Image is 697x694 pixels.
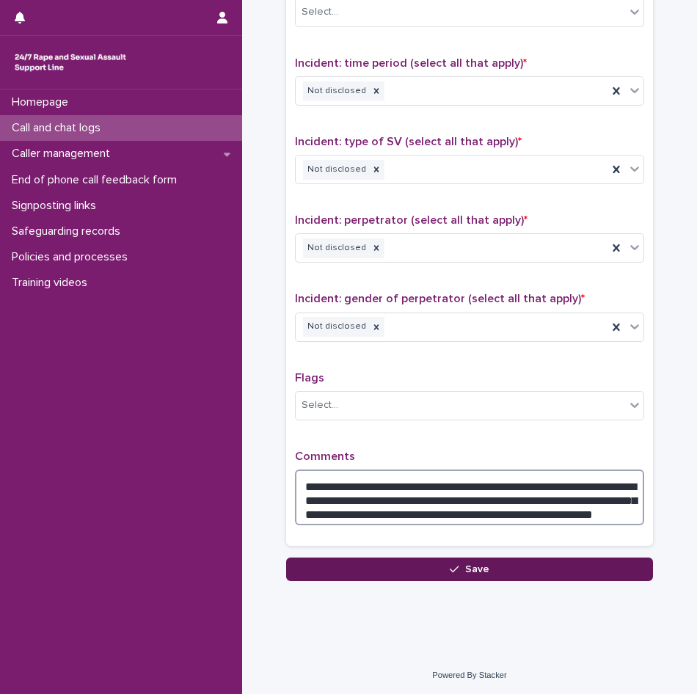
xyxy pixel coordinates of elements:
div: Not disclosed [303,317,368,337]
span: Save [465,564,489,574]
div: Select... [302,398,338,413]
div: Not disclosed [303,81,368,101]
span: Incident: type of SV (select all that apply) [295,136,522,147]
p: Homepage [6,95,80,109]
button: Save [286,558,653,581]
p: Caller management [6,147,122,161]
div: Not disclosed [303,238,368,258]
p: Call and chat logs [6,121,112,135]
p: Safeguarding records [6,224,132,238]
p: End of phone call feedback form [6,173,189,187]
span: Incident: time period (select all that apply) [295,57,527,69]
span: Comments [295,450,355,462]
span: Flags [295,372,324,384]
div: Select... [302,4,338,20]
img: rhQMoQhaT3yELyF149Cw [12,48,129,77]
p: Policies and processes [6,250,139,264]
div: Not disclosed [303,160,368,180]
p: Training videos [6,276,99,290]
p: Signposting links [6,199,108,213]
span: Incident: gender of perpetrator (select all that apply) [295,293,585,304]
a: Powered By Stacker [432,671,506,679]
span: Incident: perpetrator (select all that apply) [295,214,528,226]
